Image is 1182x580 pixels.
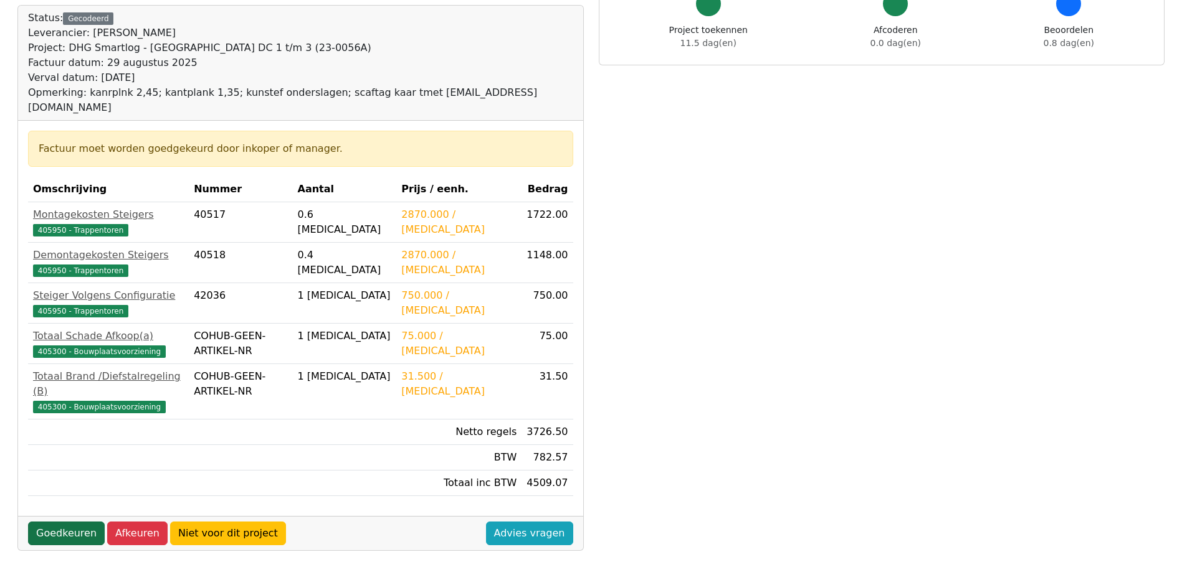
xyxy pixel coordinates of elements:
[33,207,184,222] div: Montagekosten Steigers
[298,207,392,237] div: 0.6 [MEDICAL_DATA]
[189,364,292,419] td: COHUB-GEEN-ARTIKEL-NR
[401,369,517,399] div: 31.500 / [MEDICAL_DATA]
[33,288,184,318] a: Steiger Volgens Configuratie405950 - Trappentoren
[28,26,573,40] div: Leverancier: [PERSON_NAME]
[33,329,184,358] a: Totaal Schade Afkoop(a)405300 - Bouwplaatsvoorziening
[33,248,184,278] a: Demontagekosten Steigers405950 - Trappentoren
[28,85,573,115] div: Opmerking: kanrplnk 2,45; kantplank 1,35; kunstef onderslagen; scaftag kaar tmet [EMAIL_ADDRESS][...
[1044,24,1094,50] div: Beoordelen
[522,419,573,445] td: 3726.50
[401,248,517,278] div: 2870.000 / [MEDICAL_DATA]
[293,177,397,202] th: Aantal
[33,224,128,236] span: 405950 - Trappentoren
[28,522,105,545] a: Goedkeuren
[396,419,522,445] td: Netto regels
[396,470,522,496] td: Totaal inc BTW
[189,283,292,324] td: 42036
[522,202,573,243] td: 1722.00
[522,470,573,496] td: 4509.07
[189,202,292,243] td: 40517
[298,329,392,344] div: 1 [MEDICAL_DATA]
[298,369,392,384] div: 1 [MEDICAL_DATA]
[298,248,392,278] div: 0.4 [MEDICAL_DATA]
[28,11,573,115] div: Status:
[522,177,573,202] th: Bedrag
[33,305,128,317] span: 405950 - Trappentoren
[33,369,184,414] a: Totaal Brand /Diefstalregeling (B)405300 - Bouwplaatsvoorziening
[33,329,184,344] div: Totaal Schade Afkoop(a)
[396,445,522,470] td: BTW
[170,522,286,545] a: Niet voor dit project
[401,329,517,358] div: 75.000 / [MEDICAL_DATA]
[189,177,292,202] th: Nummer
[189,324,292,364] td: COHUB-GEEN-ARTIKEL-NR
[33,401,166,413] span: 405300 - Bouwplaatsvoorziening
[28,177,189,202] th: Omschrijving
[39,141,563,156] div: Factuur moet worden goedgekeurd door inkoper of manager.
[1044,38,1094,48] span: 0.8 dag(en)
[33,288,184,303] div: Steiger Volgens Configuratie
[33,264,128,277] span: 405950 - Trappentoren
[28,70,573,85] div: Verval datum: [DATE]
[870,38,921,48] span: 0.0 dag(en)
[189,243,292,283] td: 40518
[33,345,166,358] span: 405300 - Bouwplaatsvoorziening
[107,522,168,545] a: Afkeuren
[33,369,184,399] div: Totaal Brand /Diefstalregeling (B)
[522,445,573,470] td: 782.57
[486,522,573,545] a: Advies vragen
[28,55,573,70] div: Factuur datum: 29 augustus 2025
[401,207,517,237] div: 2870.000 / [MEDICAL_DATA]
[522,364,573,419] td: 31.50
[63,12,113,25] div: Gecodeerd
[522,324,573,364] td: 75.00
[522,283,573,324] td: 750.00
[401,288,517,318] div: 750.000 / [MEDICAL_DATA]
[33,207,184,237] a: Montagekosten Steigers405950 - Trappentoren
[298,288,392,303] div: 1 [MEDICAL_DATA]
[28,40,573,55] div: Project: DHG Smartlog - [GEOGRAPHIC_DATA] DC 1 t/m 3 (23-0056A)
[870,24,921,50] div: Afcoderen
[396,177,522,202] th: Prijs / eenh.
[33,248,184,263] div: Demontagekosten Steigers
[680,38,736,48] span: 11.5 dag(en)
[669,24,748,50] div: Project toekennen
[522,243,573,283] td: 1148.00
